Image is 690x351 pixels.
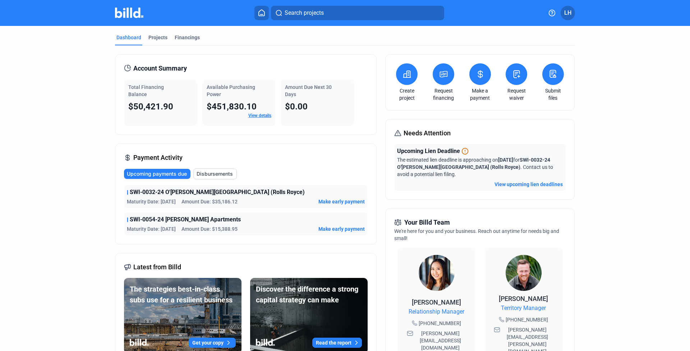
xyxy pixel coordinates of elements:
a: View details [248,113,271,118]
span: [PHONE_NUMBER] [419,320,461,327]
a: Submit files [540,87,566,102]
span: SWI-0054-24 [PERSON_NAME] Apartments [130,215,241,224]
span: The estimated lien deadline is approaching on for . Contact us to avoid a potential lien filing. [397,157,553,177]
span: Relationship Manager [409,307,464,316]
div: Discover the difference a strong capital strategy can make [256,284,362,305]
span: Available Purchasing Power [207,84,255,97]
div: Projects [148,34,167,41]
span: Total Financing Balance [128,84,164,97]
span: Amount Due: $35,186.12 [181,198,238,205]
span: [PHONE_NUMBER] [506,316,548,323]
span: Amount Due Next 30 Days [285,84,332,97]
span: Needs Attention [404,128,451,138]
a: Request financing [431,87,456,102]
span: $451,830.10 [207,102,257,112]
span: Amount Due: $15,388.95 [181,225,238,233]
a: Make a payment [468,87,493,102]
span: Maturity Date: [DATE] [127,225,176,233]
span: Maturity Date: [DATE] [127,198,176,205]
button: View upcoming lien deadlines [494,181,563,188]
img: Territory Manager [506,255,542,291]
div: Dashboard [116,34,141,41]
span: Make early payment [318,225,365,233]
span: $50,421.90 [128,102,173,112]
span: Your Billd Team [404,217,450,228]
span: $0.00 [285,102,308,112]
a: Request waiver [504,87,529,102]
a: Create project [394,87,419,102]
span: Account Summary [133,63,187,73]
button: Get your copy [189,338,236,348]
div: Financings [175,34,200,41]
div: The strategies best-in-class subs use for a resilient business [130,284,236,305]
span: [DATE] [498,157,513,163]
span: Search projects [285,9,324,17]
span: Make early payment [318,198,365,205]
span: LH [564,9,571,17]
span: Upcoming Lien Deadline [397,147,460,156]
span: Latest from Billd [133,262,181,272]
img: Billd Company Logo [115,8,143,18]
span: Upcoming payments due [127,170,187,177]
span: Disbursements [197,170,233,177]
span: [PERSON_NAME] [499,295,548,302]
span: Territory Manager [501,304,546,312]
span: We're here for you and your business. Reach out anytime for needs big and small! [394,228,559,241]
button: Read the report [312,338,362,348]
span: Payment Activity [133,153,183,163]
span: [PERSON_NAME] [412,298,461,306]
img: Relationship Manager [419,255,455,291]
span: SWI-0032-24 O'[PERSON_NAME][GEOGRAPHIC_DATA] (Rolls Royce) [130,188,305,197]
